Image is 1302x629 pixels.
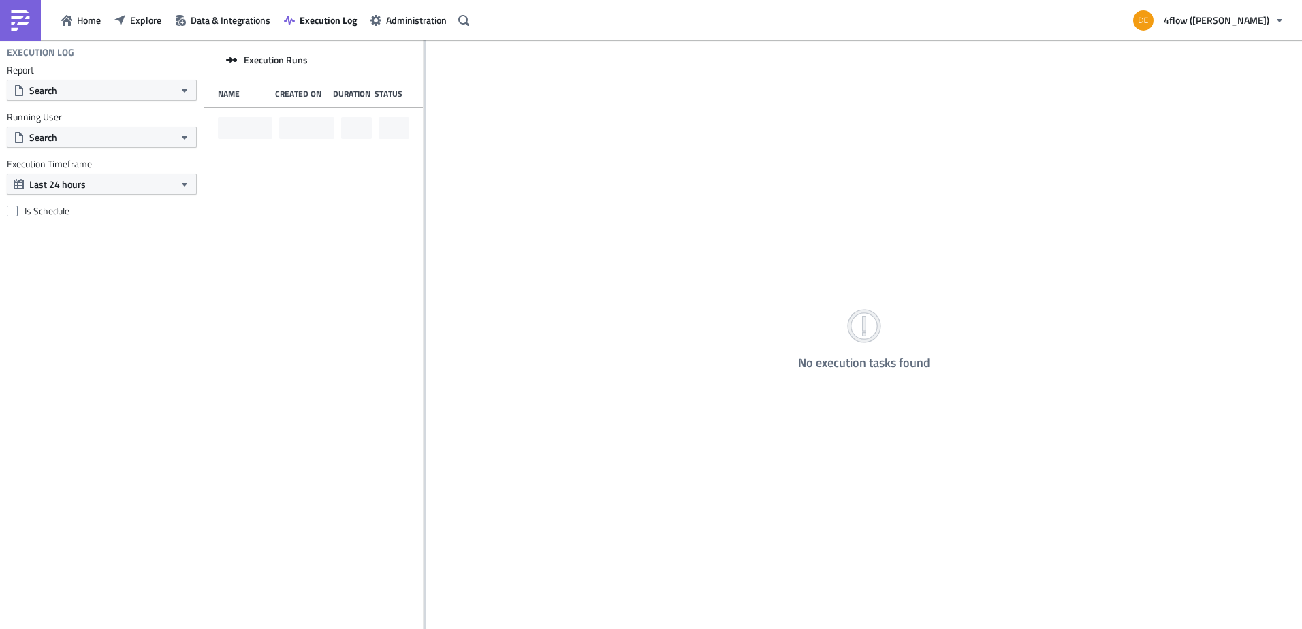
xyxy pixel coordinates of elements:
button: 4flow ([PERSON_NAME]) [1125,5,1292,35]
button: Search [7,127,197,148]
span: Administration [386,13,447,27]
span: Execution Runs [244,54,308,66]
button: Execution Log [277,10,364,31]
button: Search [7,80,197,101]
img: PushMetrics [10,10,31,31]
label: Running User [7,111,197,123]
span: Search [29,130,57,144]
button: Last 24 hours [7,174,197,195]
span: Last 24 hours [29,177,86,191]
h4: Execution Log [7,46,74,59]
div: Duration [333,88,368,99]
span: Execution Log [300,13,357,27]
button: Administration [364,10,454,31]
span: Data & Integrations [191,13,270,27]
div: Status [375,88,403,99]
img: Avatar [1132,9,1155,32]
span: Search [29,83,57,97]
span: 4flow ([PERSON_NAME]) [1164,13,1269,27]
div: Name [218,88,268,99]
button: Data & Integrations [168,10,277,31]
h4: No execution tasks found [798,356,930,370]
label: Report [7,64,197,76]
button: Home [54,10,108,31]
span: Home [77,13,101,27]
button: Explore [108,10,168,31]
div: Created On [275,88,325,99]
span: Explore [130,13,161,27]
label: Execution Timeframe [7,158,197,170]
label: Is Schedule [7,205,197,217]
